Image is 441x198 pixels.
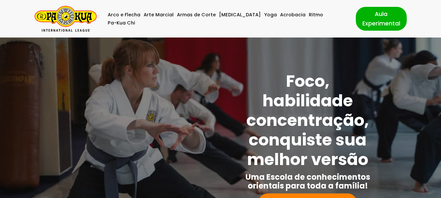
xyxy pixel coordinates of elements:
[144,11,174,19] a: Arte Marcial
[309,11,323,19] a: Ritmo
[177,11,216,19] a: Armas de Corte
[356,7,407,30] a: Aula Experimental
[246,69,369,171] strong: Foco, habilidade concentração, conquiste sua melhor versão
[280,11,306,19] a: Acrobacia
[264,11,277,19] a: Yoga
[35,6,97,32] a: Pa-Kua Brasil Uma Escola de conhecimentos orientais para toda a família. Foco, habilidade concent...
[106,11,346,27] div: Menu primário
[108,19,135,27] a: Pa-Kua Chi
[245,172,370,191] strong: Uma Escola de conhecimentos orientais para toda a família!
[219,11,261,19] a: [MEDICAL_DATA]
[108,11,140,19] a: Arco e Flecha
